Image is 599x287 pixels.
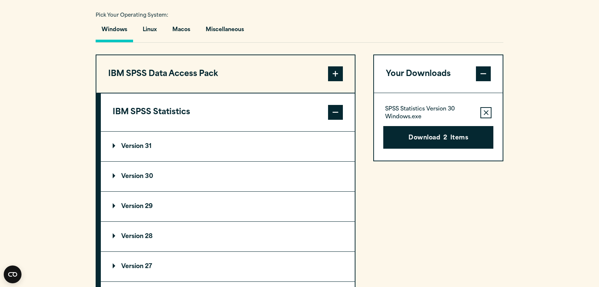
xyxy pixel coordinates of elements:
button: Windows [96,21,133,42]
button: IBM SPSS Statistics [101,93,355,131]
summary: Version 28 [101,222,355,251]
p: SPSS Statistics Version 30 Windows.exe [385,106,474,121]
p: Version 28 [113,234,153,240]
p: Version 30 [113,174,153,179]
summary: Version 31 [101,132,355,161]
p: Version 27 [113,264,152,270]
button: Linux [137,21,163,42]
button: Download2Items [383,126,493,149]
button: IBM SPSS Data Access Pack [96,55,355,93]
p: Version 31 [113,143,152,149]
span: Pick Your Operating System: [96,13,168,18]
div: Your Downloads [374,93,503,161]
button: Macos [166,21,196,42]
span: 2 [443,133,447,143]
p: Version 29 [113,204,153,210]
button: Your Downloads [374,55,503,93]
summary: Version 27 [101,252,355,281]
summary: Version 29 [101,192,355,221]
button: Open CMP widget [4,265,21,283]
summary: Version 30 [101,162,355,191]
button: Miscellaneous [200,21,250,42]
